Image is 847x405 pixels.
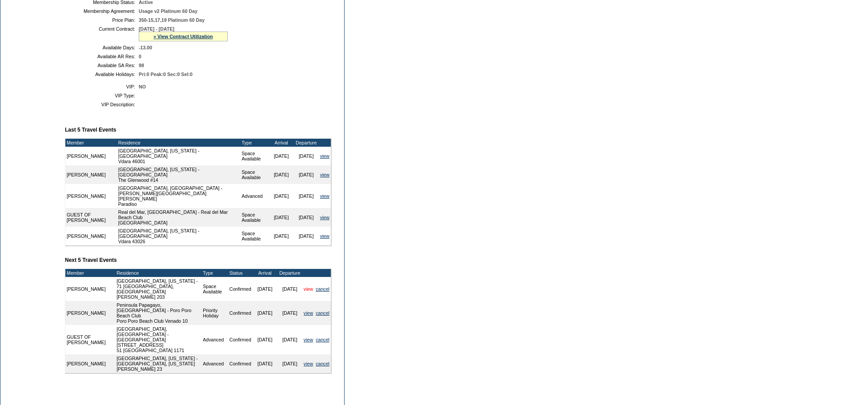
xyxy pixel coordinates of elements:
[253,301,277,325] td: [DATE]
[253,277,277,301] td: [DATE]
[139,26,174,32] span: [DATE] - [DATE]
[304,361,313,366] a: view
[153,34,213,39] a: » View Contract Utilization
[201,269,228,277] td: Type
[294,227,319,245] td: [DATE]
[68,93,135,98] td: VIP Type:
[320,193,329,199] a: view
[139,72,193,77] span: Pri:0 Peak:0 Sec:0 Sel:0
[228,325,253,354] td: Confirmed
[294,147,319,165] td: [DATE]
[294,184,319,208] td: [DATE]
[65,165,117,184] td: [PERSON_NAME]
[316,286,329,292] a: cancel
[240,208,269,227] td: Space Available
[65,184,117,208] td: [PERSON_NAME]
[68,63,135,68] td: Available SA Res:
[320,215,329,220] a: view
[240,165,269,184] td: Space Available
[68,45,135,50] td: Available Days:
[277,354,302,373] td: [DATE]
[68,72,135,77] td: Available Holidays:
[277,269,302,277] td: Departure
[228,301,253,325] td: Confirmed
[68,26,135,41] td: Current Contract:
[115,301,201,325] td: Peninsula Papagayo, [GEOGRAPHIC_DATA] - Poro Poro Beach Club Poro Poro Beach Club Venado 10
[316,361,329,366] a: cancel
[65,257,117,263] b: Next 5 Travel Events
[294,139,319,147] td: Departure
[65,139,117,147] td: Member
[240,184,269,208] td: Advanced
[139,54,141,59] span: 0
[320,153,329,159] a: view
[65,208,117,227] td: GUEST OF [PERSON_NAME]
[240,139,269,147] td: Type
[115,277,201,301] td: [GEOGRAPHIC_DATA], [US_STATE] - 71 [GEOGRAPHIC_DATA], [GEOGRAPHIC_DATA] [PERSON_NAME] 203
[201,325,228,354] td: Advanced
[269,139,294,147] td: Arrival
[228,269,253,277] td: Status
[228,354,253,373] td: Confirmed
[68,102,135,107] td: VIP Description:
[277,325,302,354] td: [DATE]
[269,184,294,208] td: [DATE]
[68,84,135,89] td: VIP:
[240,227,269,245] td: Space Available
[139,17,205,23] span: 350-15,17,19 Platinum 60 Day
[201,354,228,373] td: Advanced
[320,233,329,239] a: view
[269,227,294,245] td: [DATE]
[117,227,241,245] td: [GEOGRAPHIC_DATA], [US_STATE] - [GEOGRAPHIC_DATA] Vdara 43026
[294,165,319,184] td: [DATE]
[228,277,253,301] td: Confirmed
[65,127,116,133] b: Last 5 Travel Events
[65,269,112,277] td: Member
[269,208,294,227] td: [DATE]
[115,325,201,354] td: [GEOGRAPHIC_DATA], [GEOGRAPHIC_DATA] - [GEOGRAPHIC_DATA][STREET_ADDRESS] 51 [GEOGRAPHIC_DATA] 1171
[139,8,197,14] span: Usage v2 Platinum 60 Day
[253,269,277,277] td: Arrival
[117,184,241,208] td: [GEOGRAPHIC_DATA], [GEOGRAPHIC_DATA] - [PERSON_NAME][GEOGRAPHIC_DATA][PERSON_NAME] Paradiso
[68,54,135,59] td: Available AR Res:
[253,325,277,354] td: [DATE]
[117,208,241,227] td: Real del Mar, [GEOGRAPHIC_DATA] - Real del Mar Beach Club [GEOGRAPHIC_DATA]
[117,165,241,184] td: [GEOGRAPHIC_DATA], [US_STATE] - [GEOGRAPHIC_DATA] The Glenwood #14
[115,354,201,373] td: [GEOGRAPHIC_DATA], [US_STATE] - [GEOGRAPHIC_DATA], [US_STATE] [PERSON_NAME] 23
[117,139,241,147] td: Residence
[304,286,313,292] a: view
[139,45,152,50] span: -13.00
[320,172,329,177] a: view
[65,354,112,373] td: [PERSON_NAME]
[304,310,313,316] a: view
[269,147,294,165] td: [DATE]
[68,8,135,14] td: Membership Agreement:
[65,301,112,325] td: [PERSON_NAME]
[240,147,269,165] td: Space Available
[68,17,135,23] td: Price Plan:
[277,301,302,325] td: [DATE]
[65,147,117,165] td: [PERSON_NAME]
[65,227,117,245] td: [PERSON_NAME]
[316,310,329,316] a: cancel
[201,301,228,325] td: Priority Holiday
[253,354,277,373] td: [DATE]
[269,165,294,184] td: [DATE]
[277,277,302,301] td: [DATE]
[139,84,146,89] span: NO
[201,277,228,301] td: Space Available
[139,63,144,68] span: 98
[115,269,201,277] td: Residence
[316,337,329,342] a: cancel
[294,208,319,227] td: [DATE]
[304,337,313,342] a: view
[65,277,112,301] td: [PERSON_NAME]
[65,325,112,354] td: GUEST OF [PERSON_NAME]
[117,147,241,165] td: [GEOGRAPHIC_DATA], [US_STATE] - [GEOGRAPHIC_DATA] Vdara 46001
